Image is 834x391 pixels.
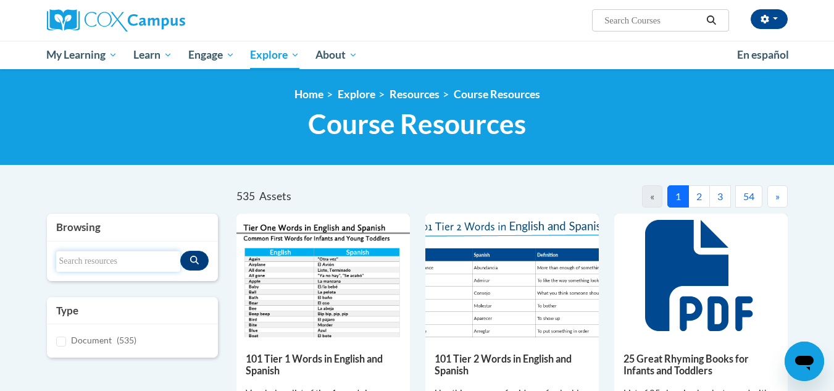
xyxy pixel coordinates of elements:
[435,353,590,377] h5: 101 Tier 2 Words in English and Spanish
[117,335,136,345] span: (535)
[785,342,824,381] iframe: Button to launch messaging window
[242,41,307,69] a: Explore
[338,88,375,101] a: Explore
[125,41,180,69] a: Learn
[180,251,209,271] button: Search resources
[188,48,235,62] span: Engage
[315,48,357,62] span: About
[667,185,689,208] button: 1
[307,41,365,69] a: About
[688,185,710,208] button: 2
[133,48,172,62] span: Learn
[751,9,788,29] button: Account Settings
[454,88,540,101] a: Course Resources
[702,13,720,28] button: Search
[775,190,780,202] span: »
[308,107,526,140] span: Course Resources
[47,9,185,32] img: Cox Campus
[56,303,209,318] h3: Type
[28,41,806,69] div: Main menu
[294,88,323,101] a: Home
[236,214,410,337] img: d35314be-4b7e-462d-8f95-b17e3d3bb747.pdf
[71,335,112,345] span: Document
[56,251,181,272] input: Search resources
[737,48,789,61] span: En español
[47,9,281,32] a: Cox Campus
[39,41,126,69] a: My Learning
[56,220,209,235] h3: Browsing
[735,185,762,208] button: 54
[767,185,788,208] button: Next
[425,214,599,337] img: 836e94b2-264a-47ae-9840-fb2574307f3b.pdf
[623,353,778,377] h5: 25 Great Rhyming Books for Infants and Toddlers
[259,190,291,203] span: Assets
[512,185,787,208] nav: Pagination Navigation
[236,190,255,203] span: 535
[729,42,797,68] a: En español
[390,88,440,101] a: Resources
[180,41,243,69] a: Engage
[709,185,731,208] button: 3
[250,48,299,62] span: Explore
[46,48,117,62] span: My Learning
[246,353,401,377] h5: 101 Tier 1 Words in English and Spanish
[603,13,702,28] input: Search Courses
